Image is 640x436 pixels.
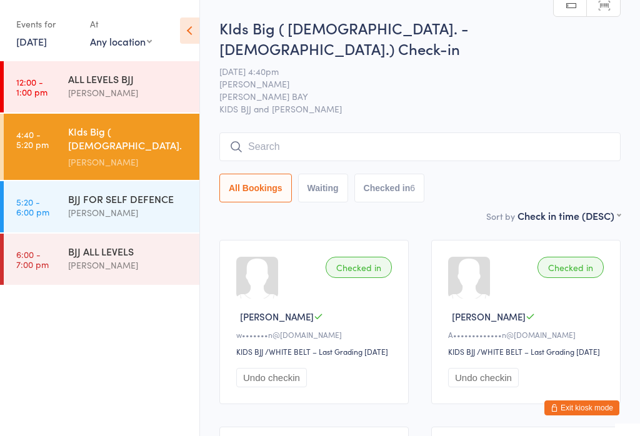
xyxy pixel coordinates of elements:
button: All Bookings [219,174,292,202]
div: [PERSON_NAME] [68,155,189,169]
input: Search [219,132,621,161]
button: Waiting [298,174,348,202]
div: At [90,14,152,34]
span: [PERSON_NAME] [240,310,314,323]
time: 4:40 - 5:20 pm [16,129,49,149]
div: w•••••••n@[DOMAIN_NAME] [236,329,396,340]
span: [PERSON_NAME] [452,310,526,323]
span: / WHITE BELT – Last Grading [DATE] [477,346,600,357]
span: [PERSON_NAME] BAY [219,90,601,102]
button: Undo checkin [448,368,519,387]
a: 6:00 -7:00 pmBJJ ALL LEVELS[PERSON_NAME] [4,234,199,285]
div: Checked in [326,257,392,278]
h2: KIds Big ( [DEMOGRAPHIC_DATA]. - [DEMOGRAPHIC_DATA].) Check-in [219,17,621,59]
span: / WHITE BELT – Last Grading [DATE] [265,346,388,357]
span: [DATE] 4:40pm [219,65,601,77]
a: 5:20 -6:00 pmBJJ FOR SELF DEFENCE[PERSON_NAME] [4,181,199,232]
button: Undo checkin [236,368,307,387]
div: Checked in [537,257,604,278]
a: [DATE] [16,34,47,48]
time: 5:20 - 6:00 pm [16,197,49,217]
div: Events for [16,14,77,34]
button: Exit kiosk mode [544,400,619,415]
span: KIDS BJJ and [PERSON_NAME] [219,102,621,115]
div: Check in time (DESC) [517,209,621,222]
label: Sort by [486,210,515,222]
div: BJJ ALL LEVELS [68,244,189,258]
div: KIDS BJJ [448,346,475,357]
span: [PERSON_NAME] [219,77,601,90]
div: A•••••••••••••n@[DOMAIN_NAME] [448,329,607,340]
a: 4:40 -5:20 pmKIds Big ( [DEMOGRAPHIC_DATA]. - [DEMOGRAPHIC_DATA].)[PERSON_NAME] [4,114,199,180]
a: 12:00 -1:00 pmALL LEVELS BJJ[PERSON_NAME] [4,61,199,112]
div: BJJ FOR SELF DEFENCE [68,192,189,206]
div: ALL LEVELS BJJ [68,72,189,86]
div: [PERSON_NAME] [68,206,189,220]
time: 12:00 - 1:00 pm [16,77,47,97]
time: 6:00 - 7:00 pm [16,249,49,269]
button: Checked in6 [354,174,425,202]
div: 6 [410,183,415,193]
div: [PERSON_NAME] [68,86,189,100]
div: [PERSON_NAME] [68,258,189,272]
div: KIds Big ( [DEMOGRAPHIC_DATA]. - [DEMOGRAPHIC_DATA].) [68,124,189,155]
div: KIDS BJJ [236,346,263,357]
div: Any location [90,34,152,48]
